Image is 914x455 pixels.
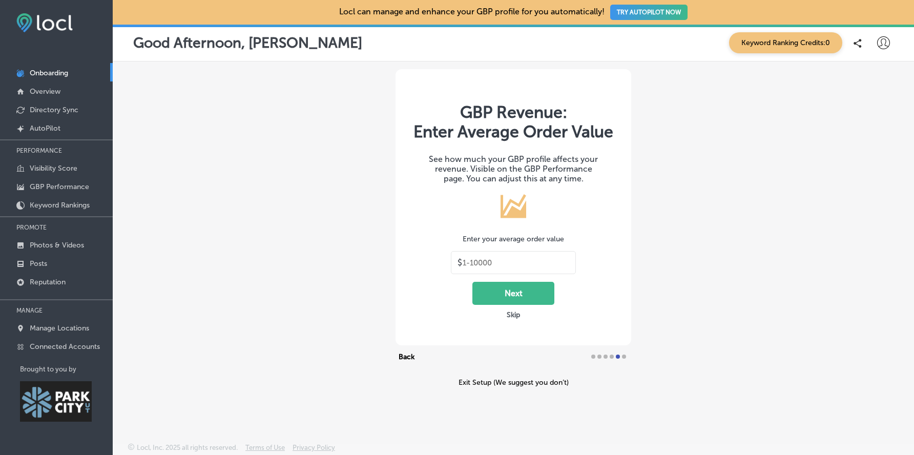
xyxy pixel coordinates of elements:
p: Posts [30,259,47,268]
div: See how much your GBP profile affects your revenue. Visible on the GBP Performance page. You can ... [411,154,616,183]
img: Park City [20,381,92,422]
p: Good Afternoon, [PERSON_NAME] [133,34,362,51]
p: Reputation [30,278,66,286]
p: $ [458,258,462,267]
span: Keyword Ranking Credits: 0 [729,32,842,53]
p: GBP Performance [30,182,89,191]
p: Manage Locations [30,324,89,333]
button: TRY AUTOPILOT NOW [610,5,688,20]
p: Connected Accounts [30,342,100,351]
input: 1-10000 [463,258,569,267]
img: fda3e92497d09a02dc62c9cd864e3231.png [16,13,73,32]
button: Skip [504,310,523,320]
div: GBP Revenue: [411,102,616,141]
p: Directory Sync [30,106,78,114]
div: Exit Setup (We suggest you don’t) [396,378,631,387]
p: Overview [30,87,60,96]
p: Brought to you by [20,365,113,373]
p: AutoPilot [30,124,60,133]
p: Locl, Inc. 2025 all rights reserved. [137,444,238,451]
p: Keyword Rankings [30,201,90,210]
button: Next [472,282,554,305]
p: Onboarding [30,69,68,77]
span: Enter Average Order Value [411,122,616,141]
p: Photos & Videos [30,241,84,250]
button: Back [396,350,418,363]
div: Enter your average order value [411,235,616,243]
p: Visibility Score [30,164,77,173]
